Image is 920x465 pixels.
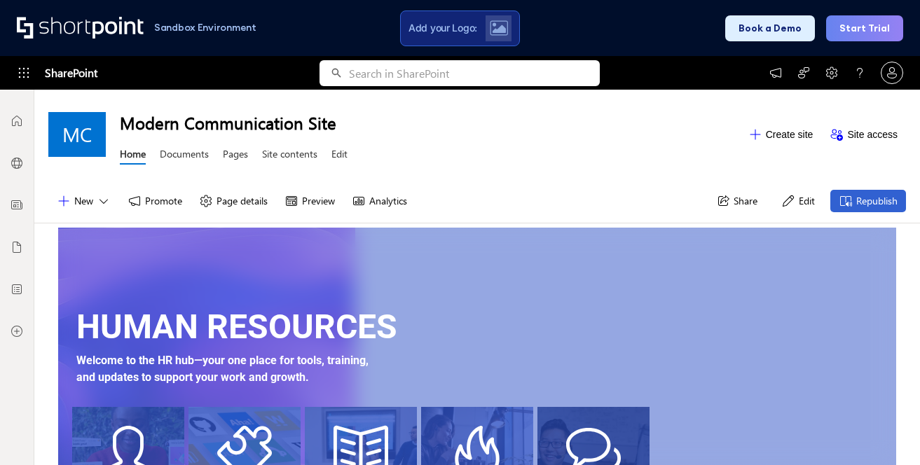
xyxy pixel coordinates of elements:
button: Edit [773,190,823,212]
button: Analytics [343,190,416,212]
span: Add your Logo: [408,22,477,34]
a: Site contents [262,147,317,165]
button: Republish [830,190,906,212]
a: Pages [223,147,248,165]
a: Documents [160,147,209,165]
button: Promote [119,190,191,212]
img: Upload logo [490,20,508,36]
iframe: Chat Widget [850,398,920,465]
button: Page details [191,190,276,212]
h1: Sandbox Environment [154,24,256,32]
input: Search in SharePoint [349,60,600,86]
span: and updates to support your work and growth. [76,370,309,384]
button: Share [708,190,766,212]
button: New [48,190,119,212]
button: Book a Demo [725,15,815,41]
span: SharePoint [45,56,97,90]
button: Site access [821,123,906,146]
button: Preview [276,190,343,212]
span: MC [62,123,92,146]
span: Welcome to the HR hub—your one place for tools, training, [76,354,369,367]
h1: Modern Communication Site [120,111,740,134]
button: Start Trial [826,15,903,41]
a: Edit [331,147,348,165]
a: Home [120,147,146,165]
span: HUMAN RESOURCES [76,307,397,347]
button: Create site [740,123,822,146]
